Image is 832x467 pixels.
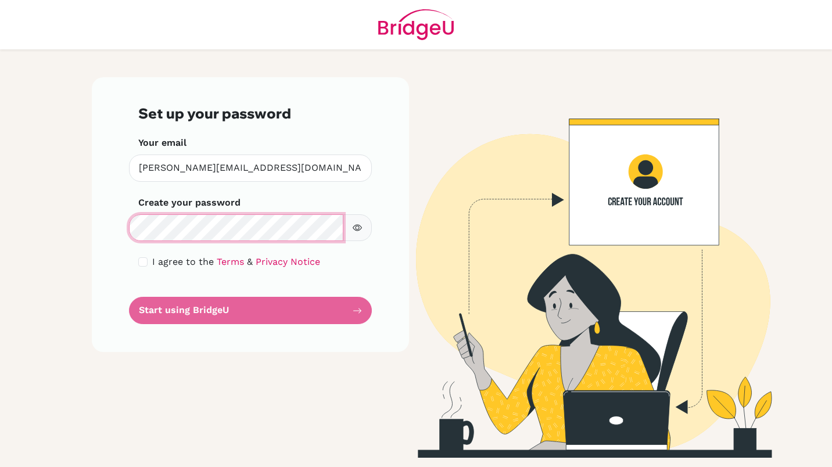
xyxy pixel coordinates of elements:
[217,256,244,267] a: Terms
[152,256,214,267] span: I agree to the
[138,196,241,210] label: Create your password
[138,136,187,150] label: Your email
[138,105,363,122] h3: Set up your password
[129,155,372,182] input: Insert your email*
[256,256,320,267] a: Privacy Notice
[247,256,253,267] span: &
